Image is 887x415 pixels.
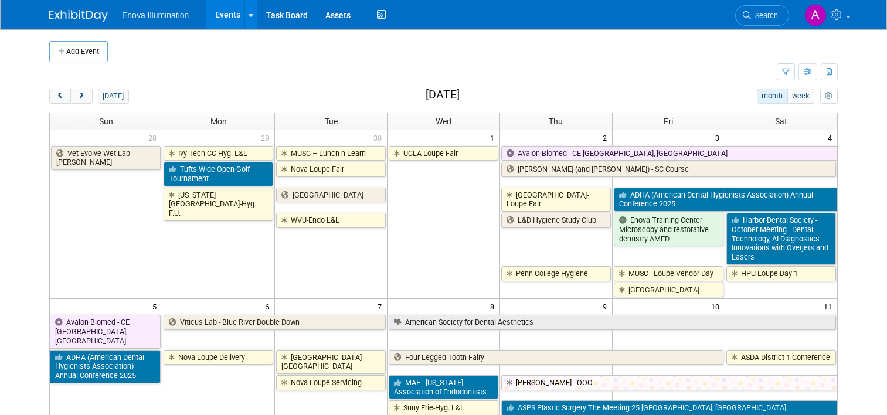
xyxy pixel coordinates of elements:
[325,117,338,126] span: Tue
[51,146,161,170] a: Vet Evolve Wet Lab - [PERSON_NAME]
[264,299,274,314] span: 6
[804,4,827,26] img: Andrea Miller
[164,315,386,330] a: Viticus Lab - Blue River Double Down
[614,213,723,246] a: Enova Training Center Microscopy and restorative dentistry AMED
[501,213,611,228] a: L&D Hygiene Study Club
[164,146,273,161] a: Ivy Tech CC-Hyg. L&L
[601,299,612,314] span: 9
[735,5,789,26] a: Search
[501,375,837,390] a: [PERSON_NAME] - OOO
[820,89,838,104] button: myCustomButton
[151,299,162,314] span: 5
[726,350,836,365] a: ASDA District 1 Conference
[122,11,189,20] span: Enova Illumination
[376,299,387,314] span: 7
[614,266,723,281] a: MUSC - Loupe Vendor Day
[210,117,227,126] span: Mon
[825,93,832,100] i: Personalize Calendar
[823,299,837,314] span: 11
[389,350,723,365] a: Four Legged Tooth Fairy
[70,89,92,104] button: next
[50,350,161,383] a: ADHA (American Dental Hygienists Association) Annual Conference 2025
[614,283,723,298] a: [GEOGRAPHIC_DATA]
[389,146,498,161] a: UCLA-Loupe Fair
[501,266,611,281] a: Penn College-Hygiene
[501,188,611,212] a: [GEOGRAPHIC_DATA]-Loupe Fair
[276,146,386,161] a: MUSC – Lunch n Learn
[489,299,499,314] span: 8
[372,130,387,145] span: 30
[757,89,788,104] button: month
[501,146,837,161] a: Avalon Biomed - CE [GEOGRAPHIC_DATA], [GEOGRAPHIC_DATA]
[49,41,108,62] button: Add Event
[436,117,451,126] span: Wed
[827,130,837,145] span: 4
[147,130,162,145] span: 28
[49,10,108,22] img: ExhibitDay
[389,315,836,330] a: American Society for Dental Aesthetics
[276,162,386,177] a: Nova Loupe Fair
[714,130,725,145] span: 3
[775,117,787,126] span: Sat
[276,213,386,228] a: WVU-Endo L&L
[164,350,273,365] a: Nova-Loupe Delivery
[99,117,113,126] span: Sun
[787,89,814,104] button: week
[164,162,273,186] a: Tufts Wide Open Golf Tournament
[549,117,563,126] span: Thu
[389,375,498,399] a: MAE - [US_STATE] Association of Endodontists
[276,375,386,390] a: Nova-Loupe Servicing
[276,188,386,203] a: [GEOGRAPHIC_DATA]
[426,89,460,101] h2: [DATE]
[489,130,499,145] span: 1
[501,162,836,177] a: [PERSON_NAME] (and [PERSON_NAME]) - SC Course
[726,266,836,281] a: HPU-Loupe Day 1
[710,299,725,314] span: 10
[614,188,837,212] a: ADHA (American Dental Hygienists Association) Annual Conference 2025
[751,11,778,20] span: Search
[164,188,273,221] a: [US_STATE][GEOGRAPHIC_DATA]-Hyg. F.U.
[50,315,161,348] a: Avalon Biomed - CE [GEOGRAPHIC_DATA], [GEOGRAPHIC_DATA]
[260,130,274,145] span: 29
[601,130,612,145] span: 2
[664,117,673,126] span: Fri
[726,213,836,265] a: Harbor Dental Society - October Meeting - Dental Technology, AI Diagnostics Innovations with Over...
[276,350,386,374] a: [GEOGRAPHIC_DATA]-[GEOGRAPHIC_DATA]
[98,89,129,104] button: [DATE]
[49,89,71,104] button: prev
